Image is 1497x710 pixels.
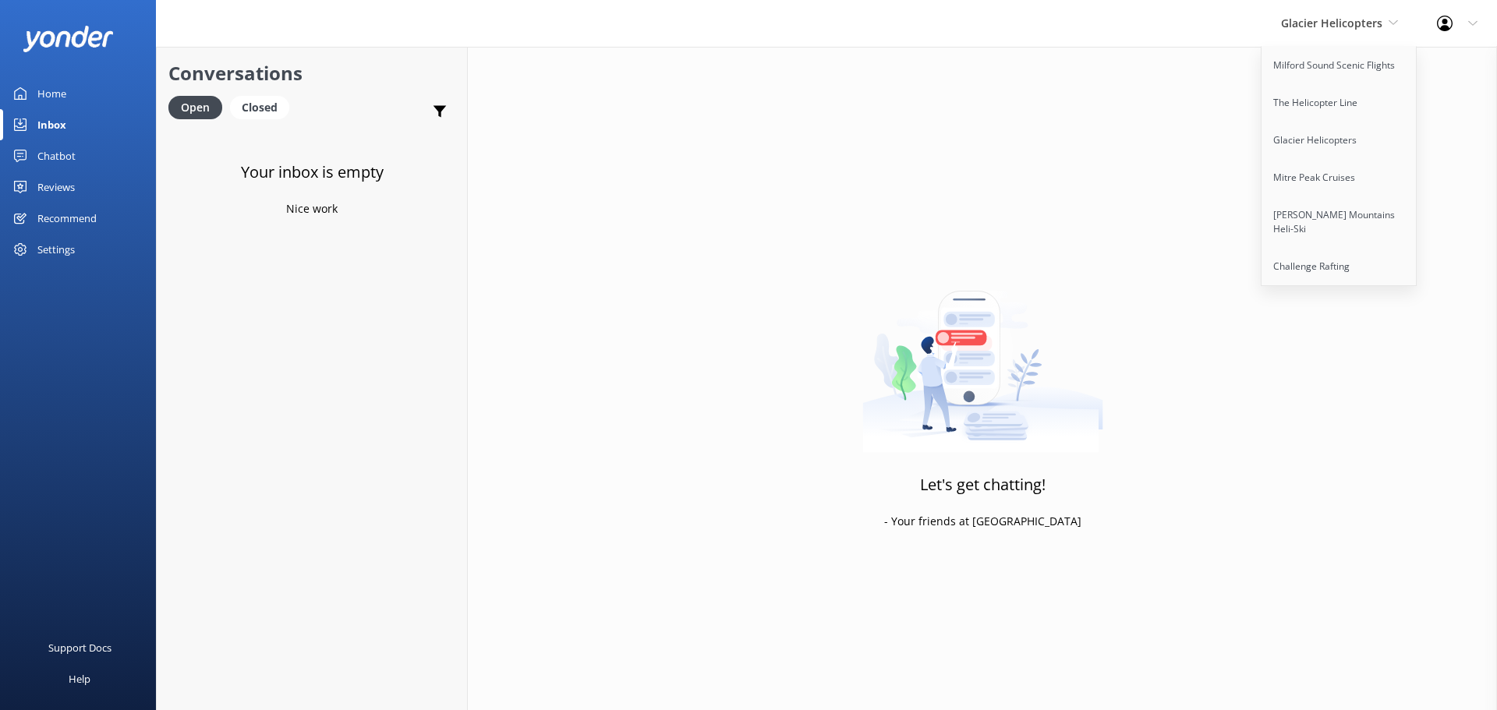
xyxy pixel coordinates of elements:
h3: Your inbox is empty [241,160,384,185]
a: Mitre Peak Cruises [1262,159,1417,196]
a: Glacier Helicopters [1262,122,1417,159]
p: - Your friends at [GEOGRAPHIC_DATA] [884,513,1081,530]
div: Chatbot [37,140,76,171]
h3: Let's get chatting! [920,472,1046,497]
div: Closed [230,96,289,119]
div: Settings [37,234,75,265]
h2: Conversations [168,58,455,88]
img: yonder-white-logo.png [23,26,113,51]
a: The Helicopter Line [1262,84,1417,122]
div: Help [69,663,90,694]
a: Milford Sound Scenic Flights [1262,47,1417,84]
a: Challenge Rafting [1262,248,1417,285]
div: Inbox [37,109,66,140]
a: Closed [230,98,297,115]
div: Reviews [37,171,75,203]
div: Recommend [37,203,97,234]
div: Home [37,78,66,109]
img: artwork of a man stealing a conversation from at giant smartphone [862,258,1103,453]
span: Glacier Helicopters [1281,16,1382,30]
div: Open [168,96,222,119]
p: Nice work [286,200,338,217]
a: [PERSON_NAME] Mountains Heli-Ski [1262,196,1417,248]
div: Support Docs [48,632,111,663]
a: Open [168,98,230,115]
